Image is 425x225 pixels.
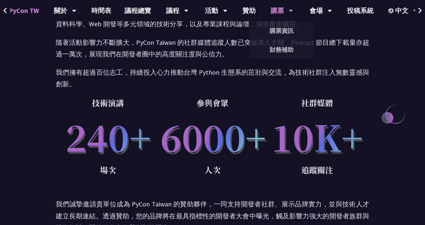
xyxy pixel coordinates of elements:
p: 社群媒體 [265,96,369,110]
p: 場次 [56,163,160,177]
p: 我們擁有超過百位志工，持續投入心力推動台灣 Python 生態系的茁壯與交流，為技術社群注入無數靈感與創新。 [56,66,369,90]
p: 隨著活動影響力不斷擴大，PyCon Taiwan 的社群媒體追蹤人數已突破萬人大關，Podcast 節目總下載量亦超過一萬次，展現我們在開發者圈中的高度關注度與公信力。 [56,37,369,60]
p: 技術演講 [56,96,160,110]
p: 240+ [56,110,160,163]
p: 追蹤關注 [265,163,369,177]
p: 6000+ [160,110,265,163]
p: 10K+ [265,110,369,163]
a: 財務補助 [250,42,313,57]
img: Locale Icon [388,8,395,13]
a: 購票資訊 [250,23,313,38]
span: PyCon TW [9,6,39,16]
p: 參與會眾 [160,96,265,110]
p: 人次 [160,163,265,177]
